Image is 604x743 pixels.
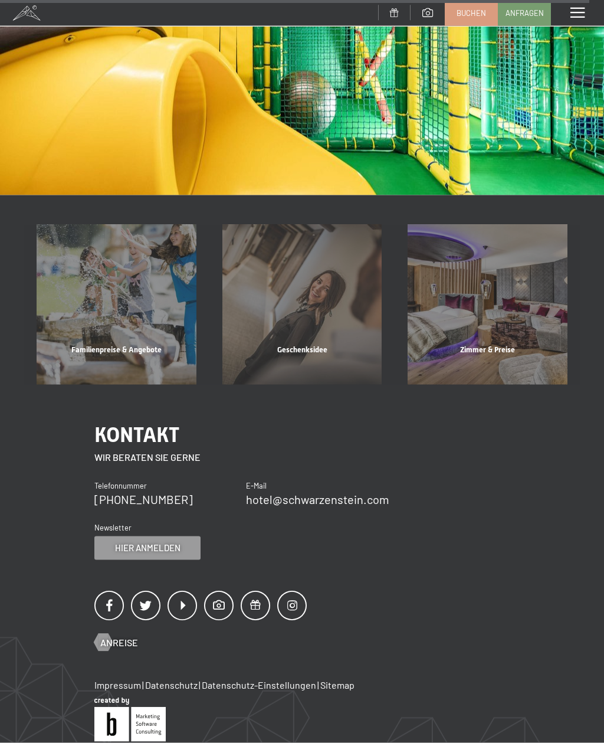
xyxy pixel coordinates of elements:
span: Geschenksidee [277,345,327,354]
span: Zimmer & Preise [460,345,515,354]
img: Brandnamic GmbH | Leading Hospitality Solutions [94,698,166,742]
span: Anfragen [505,8,544,18]
span: E-Mail [246,481,267,490]
span: Anreise [100,636,138,649]
a: Ein Familienhotel in Südtirol zum Verlieben Familienpreise & Angebote [24,225,209,385]
a: [PHONE_NUMBER] [94,492,193,506]
span: Newsletter [94,523,132,532]
a: Ein Familienhotel in Südtirol zum Verlieben Geschenksidee [209,225,395,385]
a: Ein Familienhotel in Südtirol zum Verlieben Zimmer & Preise [395,225,580,385]
a: Anreise [94,636,138,649]
span: Kontakt [94,423,179,447]
span: | [142,679,144,690]
span: | [199,679,201,690]
a: Datenschutz [145,679,198,690]
span: Wir beraten Sie gerne [94,451,201,463]
span: Telefonnummer [94,481,147,490]
a: Datenschutz-Einstellungen [202,679,316,690]
span: Familienpreise & Angebote [71,345,162,354]
a: Sitemap [320,679,354,690]
a: Anfragen [498,1,550,25]
a: Impressum [94,679,141,690]
a: hotel@schwarzenstein.com [246,492,389,506]
span: | [317,679,319,690]
span: Buchen [457,8,486,18]
a: Buchen [445,1,497,25]
span: Hier anmelden [115,542,180,554]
